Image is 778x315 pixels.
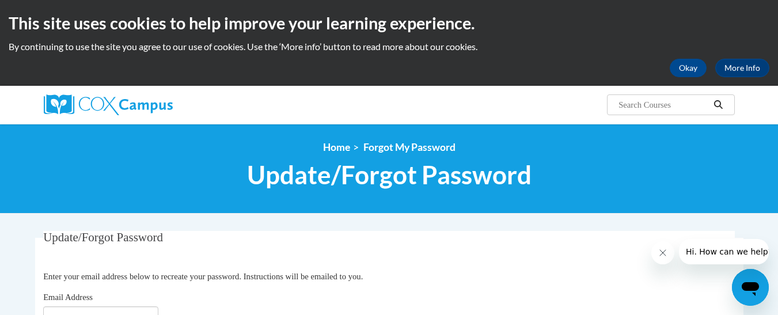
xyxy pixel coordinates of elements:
[732,269,769,306] iframe: Button to launch messaging window
[44,94,173,115] img: Cox Campus
[670,59,707,77] button: Okay
[247,160,532,190] span: Update/Forgot Password
[709,98,727,112] button: Search
[679,239,769,264] iframe: Message from company
[43,230,163,244] span: Update/Forgot Password
[43,272,363,281] span: Enter your email address below to recreate your password. Instructions will be emailed to you.
[617,98,709,112] input: Search Courses
[323,141,350,153] a: Home
[9,40,769,53] p: By continuing to use the site you agree to our use of cookies. Use the ‘More info’ button to read...
[651,241,674,264] iframe: Close message
[715,59,769,77] a: More Info
[43,293,93,302] span: Email Address
[9,12,769,35] h2: This site uses cookies to help improve your learning experience.
[7,8,93,17] span: Hi. How can we help?
[363,141,456,153] span: Forgot My Password
[44,94,263,115] a: Cox Campus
